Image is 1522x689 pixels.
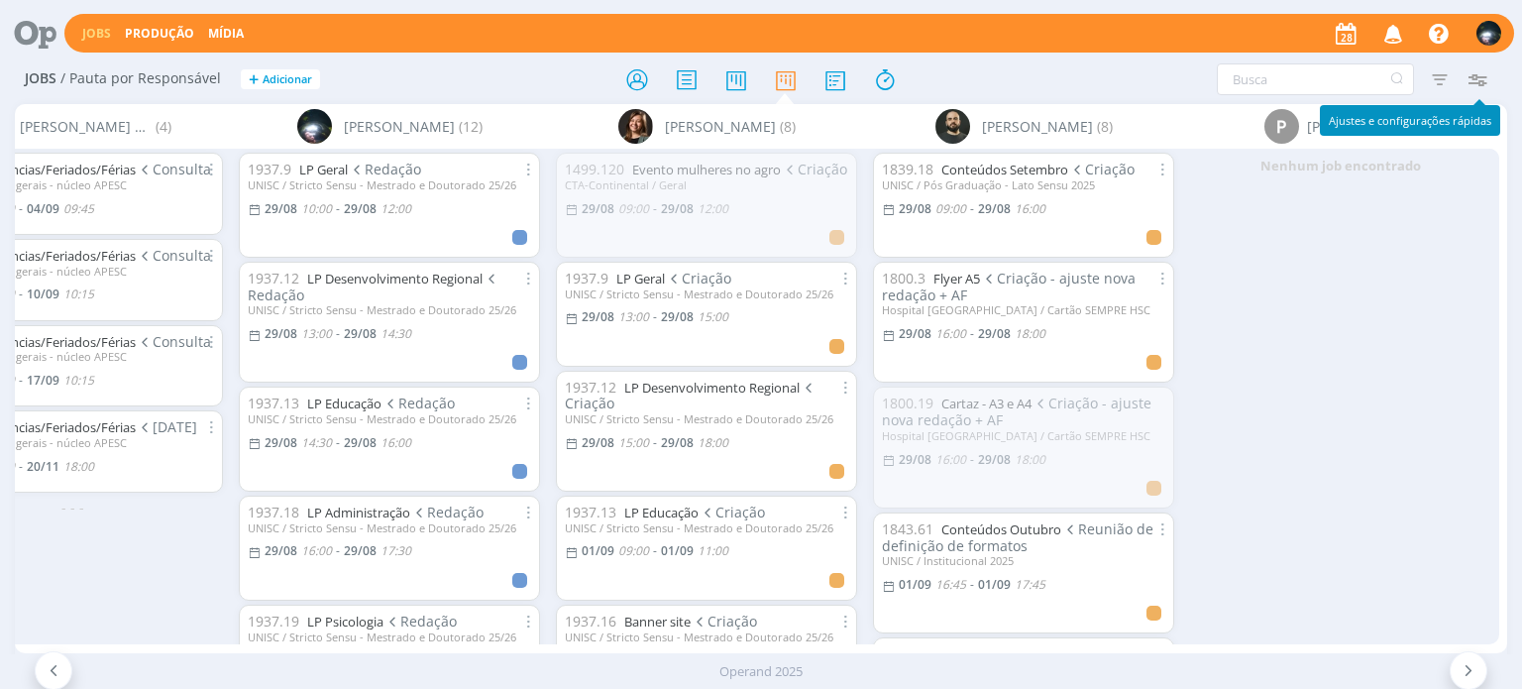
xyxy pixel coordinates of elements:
: 01/09 [661,542,694,559]
span: Reunião de definição de formatos [882,519,1153,555]
span: (12) [459,116,483,137]
div: UNISC / Stricto Sensu - Mestrado e Doutorado 25/26 [248,412,531,425]
div: P [1264,109,1299,144]
: 20/11 [27,458,59,475]
: 29/08 [582,200,614,217]
span: (8) [780,116,796,137]
: 13:00 [618,308,649,325]
: - [336,328,340,340]
: 18:00 [1015,325,1045,342]
img: G [297,109,332,144]
a: Produção [125,25,194,42]
span: [PERSON_NAME] [344,116,455,137]
div: UNISC / Stricto Sensu - Mestrado e Doutorado 25/26 [565,631,848,643]
: 29/08 [265,542,297,559]
: 29/08 [661,308,694,325]
: 29/08 [978,200,1011,217]
span: 1800.19 [882,394,933,412]
a: Cartaz - A3 e A4 [941,395,1032,412]
a: Conteúdos Outubro [941,520,1061,538]
: 18:00 [1015,451,1045,468]
: 29/08 [899,325,931,342]
: 01/09 [582,542,614,559]
: 15:00 [618,434,649,451]
span: 1937.12 [565,378,616,397]
span: 1499.120 [565,160,624,178]
span: 1937.12 [248,269,299,287]
: - [653,311,657,323]
: - [19,288,23,300]
span: Criação [699,503,765,521]
div: UNISC / Stricto Sensu - Mestrado e Doutorado 25/26 [565,521,848,534]
span: [PERSON_NAME] [1307,116,1418,137]
: - [336,437,340,449]
span: Redação [348,160,421,178]
span: Consulta [136,332,211,351]
span: 1800.3 [882,269,925,287]
: 01/09 [899,576,931,593]
span: 1937.13 [248,394,299,412]
: - [653,203,657,215]
: - [336,545,340,557]
: 29/08 [582,308,614,325]
: 12:00 [380,200,411,217]
: 17:30 [380,542,411,559]
: 16:00 [935,325,966,342]
span: Criação [1068,160,1135,178]
: 14:30 [301,434,332,451]
div: UNISC / Stricto Sensu - Mestrado e Doutorado 25/26 [248,303,531,316]
a: Conteúdos Setembro [941,161,1068,178]
: - [970,328,974,340]
div: Ajustes e configurações rápidas [1320,105,1500,136]
: 16:45 [935,576,966,593]
div: UNISC / Stricto Sensu - Mestrado e Doutorado 25/26 [248,178,531,191]
a: Banner site [624,613,691,631]
: - [19,203,23,215]
: 29/08 [978,325,1011,342]
: 17/09 [27,372,59,389]
: 14:30 [380,325,411,342]
: 18:00 [698,434,728,451]
: 29/08 [265,325,297,342]
span: Criação [691,612,757,631]
span: / Pauta por Responsável [60,70,221,87]
div: UNISC / Institucional 2025 [882,554,1165,567]
: 01/09 [978,576,1011,593]
: 29/08 [265,200,297,217]
span: Consulta [136,160,211,178]
span: 1937.18 [248,503,299,521]
span: Redação [383,612,457,631]
input: Busca [1217,63,1414,95]
: 13:00 [301,325,332,342]
div: UNISC / Stricto Sensu - Mestrado e Doutorado 25/26 [248,631,531,643]
span: [PERSON_NAME] [982,116,1093,137]
span: Adicionar [263,73,312,86]
span: Criação - ajuste nova redação + AF [882,394,1151,429]
a: Jobs [82,25,111,42]
div: Hospital [GEOGRAPHIC_DATA] / Cartão SEMPRE HSC [882,429,1165,442]
a: LP Desenvolvimento Regional [307,270,483,287]
: 11:00 [698,542,728,559]
: 29/08 [344,434,377,451]
span: 1937.13 [565,503,616,521]
: 17:45 [1015,576,1045,593]
button: G [1475,16,1502,51]
button: Jobs [76,26,117,42]
span: 1937.9 [248,160,291,178]
: - [653,437,657,449]
span: + [249,69,259,90]
a: Flyer A5 [933,270,980,287]
: 04/09 [27,200,59,217]
span: Consulta [136,246,211,265]
span: [PERSON_NAME] [665,116,776,137]
: 29/08 [582,434,614,451]
span: (8) [1097,116,1113,137]
: 10:00 [301,200,332,217]
span: (4) [156,116,171,137]
a: LP Desenvolvimento Regional [624,379,800,397]
: 12:00 [698,200,728,217]
span: Redação [248,269,499,304]
span: Criação [665,269,731,287]
: 09:00 [618,542,649,559]
: 16:00 [380,434,411,451]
